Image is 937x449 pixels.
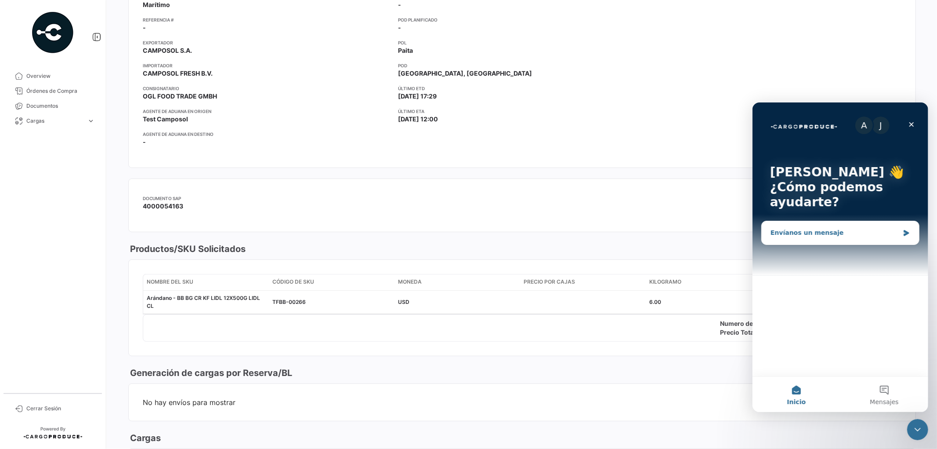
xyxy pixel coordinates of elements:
span: CAMPOSOL FRESH B.V. [143,69,213,78]
span: 4000054163 [143,202,183,210]
span: Código de SKU [272,278,314,286]
span: TFBB-00266 [272,299,306,305]
a: Overview [7,69,98,84]
span: [GEOGRAPHIC_DATA], [GEOGRAPHIC_DATA] [398,69,532,78]
span: Paita [398,46,413,55]
h3: Productos/SKU Solicitados [128,243,246,255]
a: Documentos [7,99,98,113]
span: expand_more [87,117,95,125]
datatable-header-cell: Moneda [394,274,520,290]
app-card-info-title: Último ETA [398,108,646,115]
span: Cerrar Sesión [26,405,95,412]
span: - [143,138,146,146]
app-card-info-title: Referencia # [143,16,391,23]
span: USD [398,299,409,305]
span: Test Camposol [143,115,188,124]
h4: Numero de cajas [720,319,779,328]
h3: Generación de cargas por Reserva/BL [128,367,292,379]
span: Overview [26,72,95,80]
span: Arándano - BB BG CR KF LIDL 12X500G LIDL CL [147,295,260,309]
h3: Cargas [128,432,161,444]
div: 6.00 [649,298,768,306]
iframe: Intercom live chat [907,419,928,440]
span: - [398,23,401,32]
app-card-info-title: POD Planificado [398,16,646,23]
span: - [398,0,401,9]
span: Documentos [26,102,95,110]
span: Cargas [26,117,83,125]
span: No hay envíos para mostrar [143,398,901,407]
datatable-header-cell: Nombre del SKU [143,274,269,290]
iframe: Intercom live chat [752,102,928,412]
span: [DATE] 17:29 [398,92,437,101]
span: Marítimo [143,0,170,9]
app-card-info-title: Último ETD [398,85,646,92]
span: Kilogramo [649,278,681,286]
app-card-info-title: Agente de Aduana en Origen [143,108,391,115]
app-card-info-title: POL [398,39,646,46]
datatable-header-cell: Código de SKU [269,274,394,290]
span: Órdenes de Compra [26,87,95,95]
span: Nombre del SKU [147,278,193,286]
a: Órdenes de Compra [7,84,98,99]
span: Precio por Cajas [524,278,575,286]
span: Moneda [398,278,422,286]
span: CAMPOSOL S.A. [143,46,192,55]
app-card-info-title: POD [398,62,646,69]
app-card-info-title: Consignatario [143,85,391,92]
h4: Precio Total [720,328,779,337]
app-card-info-title: Agente de Aduana en Destino [143,131,391,138]
app-card-info-title: Documento SAP [143,195,522,202]
img: powered-by.png [31,11,75,55]
span: OGL FOOD TRADE GMBH [143,92,217,101]
span: - [143,23,146,32]
app-card-info-title: Exportador [143,39,391,46]
app-card-info-title: Importador [143,62,391,69]
span: [DATE] 12:00 [398,115,438,124]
